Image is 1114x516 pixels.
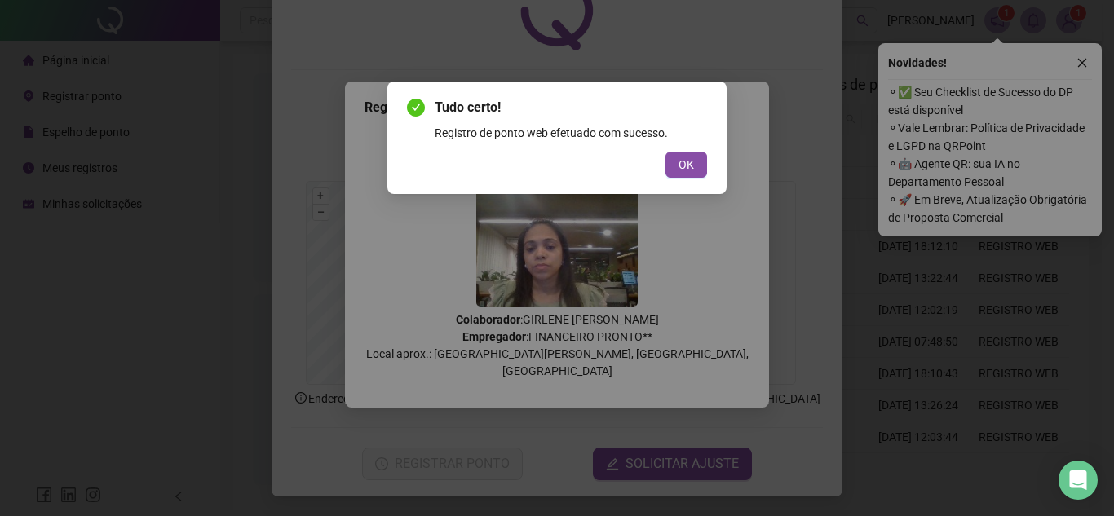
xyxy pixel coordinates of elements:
[435,124,707,142] div: Registro de ponto web efetuado com sucesso.
[435,98,707,117] span: Tudo certo!
[1059,461,1098,500] div: Open Intercom Messenger
[665,152,707,178] button: OK
[679,156,694,174] span: OK
[407,99,425,117] span: check-circle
